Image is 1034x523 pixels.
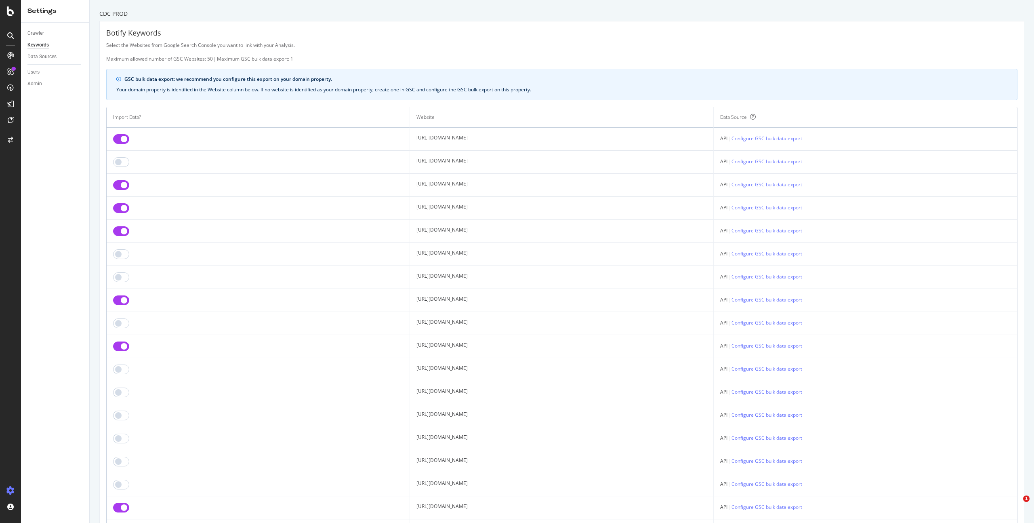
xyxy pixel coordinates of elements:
[720,226,1011,235] div: API |
[410,496,713,519] td: [URL][DOMAIN_NAME]
[27,68,40,76] div: Users
[27,6,83,16] div: Settings
[410,266,713,289] td: [URL][DOMAIN_NAME]
[720,249,1011,258] div: API |
[27,53,84,61] a: Data Sources
[720,365,1011,373] div: API |
[731,272,802,281] a: Configure GSC bulk data export
[116,86,1007,93] div: Your domain property is identified in the Website column below. If no website is identified as yo...
[27,29,44,38] div: Crawler
[410,151,713,174] td: [URL][DOMAIN_NAME]
[720,411,1011,419] div: API |
[731,157,802,166] a: Configure GSC bulk data export
[731,134,802,143] a: Configure GSC bulk data export
[27,68,84,76] a: Users
[410,473,713,496] td: [URL][DOMAIN_NAME]
[731,249,802,258] a: Configure GSC bulk data export
[410,220,713,243] td: [URL][DOMAIN_NAME]
[731,318,802,327] a: Configure GSC bulk data export
[27,80,84,88] a: Admin
[731,457,802,465] a: Configure GSC bulk data export
[1007,496,1026,515] iframe: Intercom live chat
[27,41,49,49] div: Keywords
[720,272,1011,281] div: API |
[124,76,1007,83] div: GSC bulk data export: we recommend you configure this export on your domain property.
[107,107,410,128] th: Import Data?
[27,53,57,61] div: Data Sources
[720,342,1011,350] div: API |
[27,80,42,88] div: Admin
[720,157,1011,166] div: API |
[410,174,713,197] td: [URL][DOMAIN_NAME]
[731,342,802,350] a: Configure GSC bulk data export
[720,503,1011,511] div: API |
[720,318,1011,327] div: API |
[410,358,713,381] td: [URL][DOMAIN_NAME]
[731,503,802,511] a: Configure GSC bulk data export
[106,28,1017,38] div: Botify Keywords
[410,243,713,266] td: [URL][DOMAIN_NAME]
[410,335,713,358] td: [URL][DOMAIN_NAME]
[410,427,713,450] td: [URL][DOMAIN_NAME]
[720,203,1011,212] div: API |
[410,404,713,427] td: [URL][DOMAIN_NAME]
[731,180,802,189] a: Configure GSC bulk data export
[410,289,713,312] td: [URL][DOMAIN_NAME]
[106,69,1017,100] div: info banner
[731,203,802,212] a: Configure GSC bulk data export
[410,197,713,220] td: [URL][DOMAIN_NAME]
[410,381,713,404] td: [URL][DOMAIN_NAME]
[720,134,1011,143] div: API |
[27,29,84,38] a: Crawler
[27,41,84,49] a: Keywords
[410,107,713,128] th: Website
[720,480,1011,488] div: API |
[731,434,802,442] a: Configure GSC bulk data export
[410,450,713,473] td: [URL][DOMAIN_NAME]
[720,457,1011,465] div: API |
[731,226,802,235] a: Configure GSC bulk data export
[410,312,713,335] td: [URL][DOMAIN_NAME]
[720,114,747,121] div: Data Source
[720,388,1011,396] div: API |
[731,365,802,373] a: Configure GSC bulk data export
[99,10,1024,18] div: CDC PROD
[731,388,802,396] a: Configure GSC bulk data export
[720,180,1011,189] div: API |
[731,480,802,488] a: Configure GSC bulk data export
[731,295,802,304] a: Configure GSC bulk data export
[720,434,1011,442] div: API |
[720,295,1011,304] div: API |
[731,411,802,419] a: Configure GSC bulk data export
[106,42,1017,62] div: Select the Websites from Google Search Console you want to link with your Analysis. Maximum allow...
[1023,496,1030,502] span: 1
[410,128,713,151] td: [URL][DOMAIN_NAME]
